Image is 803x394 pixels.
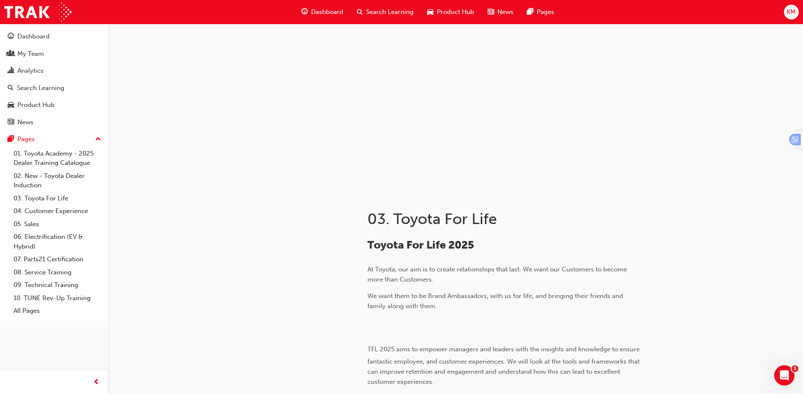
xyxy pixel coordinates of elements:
[10,147,105,170] a: 01. Toyota Academy - 2025 Dealer Training Catalogue
[17,134,35,144] div: Pages
[10,230,105,253] a: 06. Electrification (EV & Hybrid)
[301,7,308,17] span: guage-icon
[8,50,14,58] span: people-icon
[17,118,33,127] div: News
[17,32,50,41] div: Dashboard
[420,3,481,21] a: car-iconProduct Hub
[93,377,99,388] span: prev-icon
[10,266,105,279] a: 08. Service Training
[8,101,14,109] span: car-icon
[537,7,554,17] span: Pages
[774,365,795,386] iframe: Intercom live chat
[17,100,55,110] div: Product Hub
[10,192,105,205] a: 03. Toyota For Life
[8,136,14,143] span: pages-icon
[367,265,629,283] span: At Toyota, our aim is to create relationships that last. We want our Customers to become more tha...
[3,131,105,147] button: Pages
[10,218,105,231] a: 05. Sales
[784,5,799,19] button: KM
[10,170,105,192] a: 02. New - Toyota Dealer Induction
[311,7,343,17] span: Dashboard
[367,238,474,252] span: Toyota For Life 2025
[427,7,433,17] span: car-icon
[3,63,105,79] a: Analytics
[3,80,105,96] a: Search Learning
[527,7,533,17] span: pages-icon
[481,3,520,21] a: news-iconNews
[17,66,44,76] div: Analytics
[350,3,420,21] a: search-iconSearch Learning
[8,33,14,41] span: guage-icon
[3,27,105,131] button: DashboardMy TeamAnalyticsSearch LearningProduct HubNews
[17,83,64,93] div: Search Learning
[488,7,494,17] span: news-icon
[786,7,796,17] span: KM
[357,7,363,17] span: search-icon
[10,205,105,218] a: 04. Customer Experience
[3,29,105,44] a: Dashboard
[8,67,14,75] span: chart-icon
[3,46,105,62] a: My Team
[10,279,105,292] a: 09. Technical Training
[520,3,561,21] a: pages-iconPages
[367,210,645,228] h1: 03. Toyota For Life
[3,97,105,113] a: Product Hub
[295,3,350,21] a: guage-iconDashboard
[497,7,513,17] span: News
[367,345,641,386] span: TFL 2025 aims to empower managers and leaders with the insights and knowledge to ensure fantastic...
[10,292,105,305] a: 10. TUNE Rev-Up Training
[792,365,798,372] span: 1
[10,253,105,266] a: 07. Parts21 Certification
[10,304,105,317] a: All Pages
[8,119,14,126] span: news-icon
[17,49,44,59] div: My Team
[3,115,105,130] a: News
[8,85,14,92] span: search-icon
[437,7,474,17] span: Product Hub
[95,134,101,145] span: up-icon
[367,292,625,310] span: We want them to be Brand Ambassadors, with us for life, and bringing their friends and family alo...
[4,3,72,22] img: Trak
[366,7,414,17] span: Search Learning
